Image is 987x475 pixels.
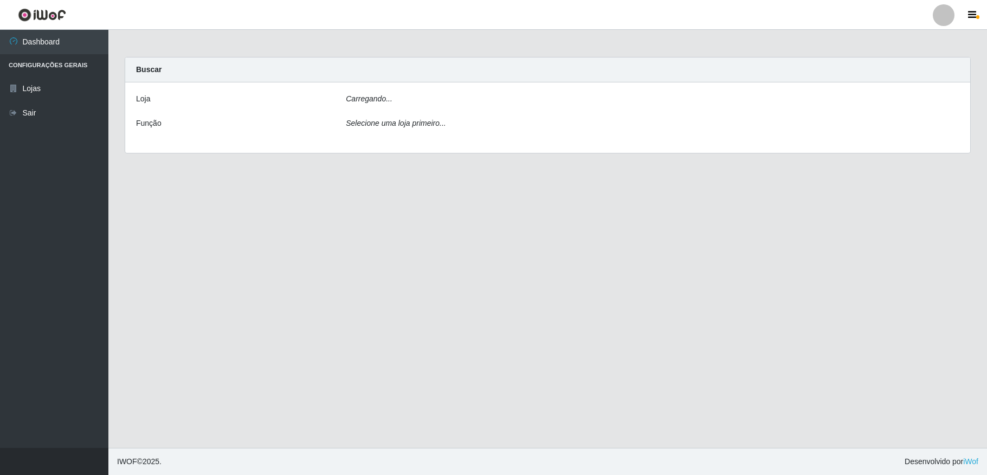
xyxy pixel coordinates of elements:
[346,94,392,103] i: Carregando...
[117,457,137,466] span: IWOF
[117,456,162,467] span: © 2025 .
[136,93,150,105] label: Loja
[136,65,162,74] strong: Buscar
[18,8,66,22] img: CoreUI Logo
[905,456,978,467] span: Desenvolvido por
[136,118,162,129] label: Função
[346,119,446,127] i: Selecione uma loja primeiro...
[963,457,978,466] a: iWof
